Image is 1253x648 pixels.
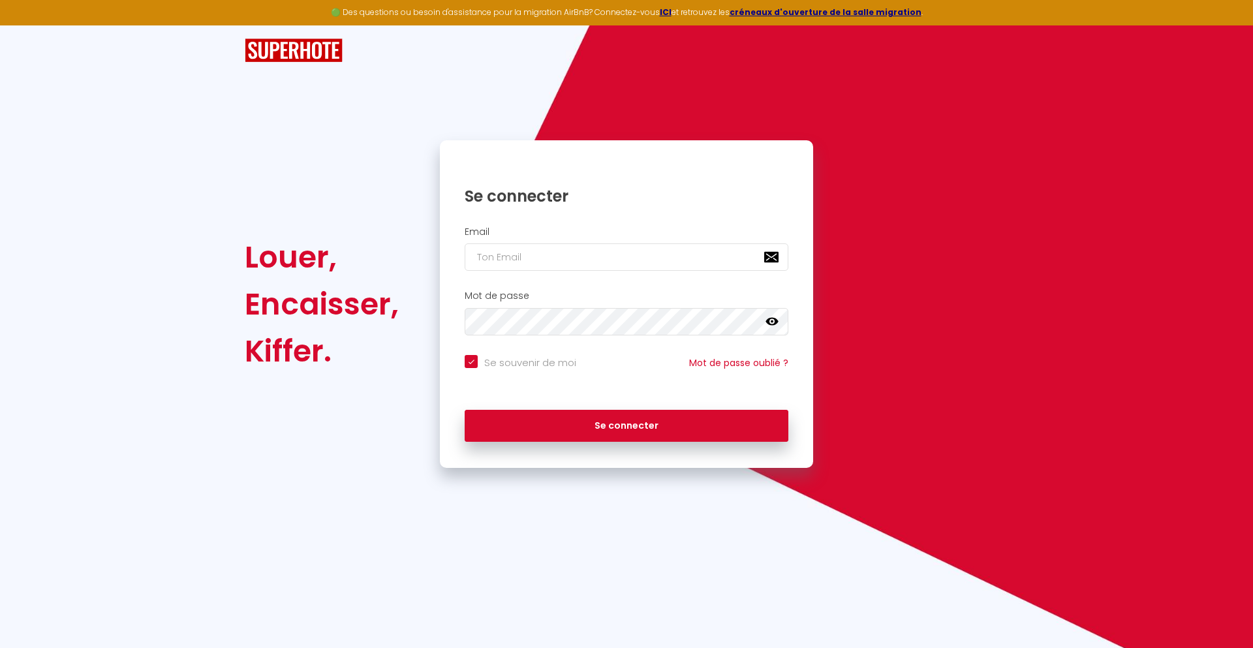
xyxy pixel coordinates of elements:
[465,290,788,301] h2: Mot de passe
[465,186,788,206] h1: Se connecter
[465,226,788,238] h2: Email
[245,234,399,281] div: Louer,
[465,410,788,442] button: Se connecter
[730,7,921,18] a: créneaux d'ouverture de la salle migration
[689,356,788,369] a: Mot de passe oublié ?
[245,39,343,63] img: SuperHote logo
[465,243,788,271] input: Ton Email
[660,7,672,18] a: ICI
[245,281,399,328] div: Encaisser,
[245,328,399,375] div: Kiffer.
